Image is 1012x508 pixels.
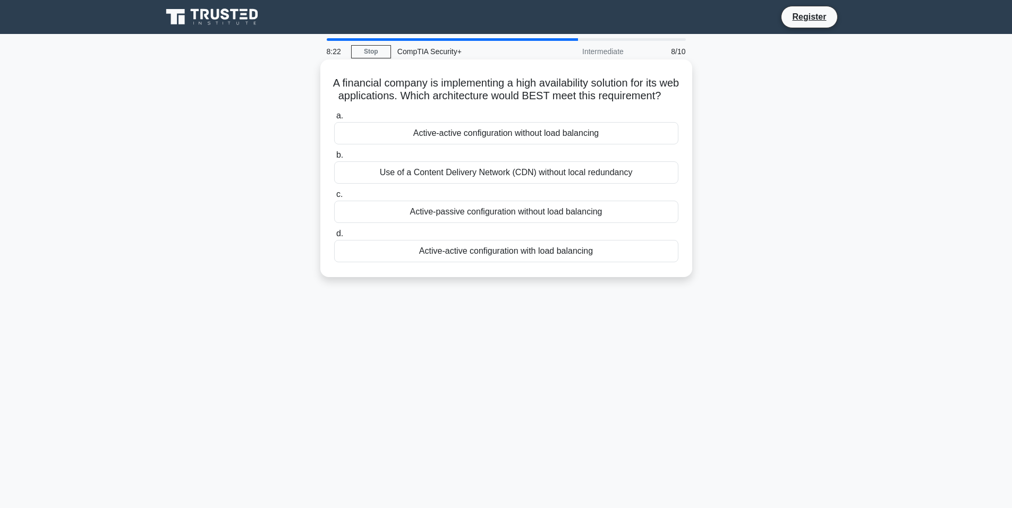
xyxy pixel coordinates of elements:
div: CompTIA Security+ [391,41,537,62]
div: Active-active configuration without load balancing [334,122,678,144]
div: Active-passive configuration without load balancing [334,201,678,223]
a: Register [786,10,832,23]
div: Use of a Content Delivery Network (CDN) without local redundancy [334,161,678,184]
span: d. [336,229,343,238]
div: 8/10 [630,41,692,62]
h5: A financial company is implementing a high availability solution for its web applications. Which ... [333,76,679,103]
span: a. [336,111,343,120]
div: Intermediate [537,41,630,62]
div: Active-active configuration with load balancing [334,240,678,262]
span: b. [336,150,343,159]
div: 8:22 [320,41,351,62]
span: c. [336,190,343,199]
a: Stop [351,45,391,58]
